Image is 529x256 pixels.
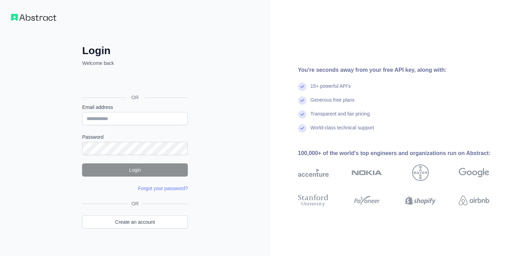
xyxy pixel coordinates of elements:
span: OR [129,200,142,207]
img: shopify [405,193,436,208]
div: Generous free plans [311,96,355,110]
img: check mark [298,96,306,105]
img: payoneer [352,193,382,208]
a: Forgot your password? [138,186,188,191]
img: bayer [412,164,429,181]
img: check mark [298,124,306,133]
span: OR [126,94,144,101]
p: Welcome back [82,60,188,67]
h2: Login [82,44,188,57]
img: google [459,164,489,181]
img: nokia [352,164,382,181]
label: Email address [82,104,188,111]
iframe: Sign in with Google Button [79,74,190,89]
img: stanford university [298,193,329,208]
div: World-class technical support [311,124,374,138]
div: 100,000+ of the world's top engineers and organizations run on Abstract: [298,149,512,157]
button: Login [82,163,188,177]
div: 15+ powerful API's [311,83,351,96]
img: check mark [298,110,306,119]
img: accenture [298,164,329,181]
img: check mark [298,83,306,91]
a: Create an account [82,215,188,229]
img: airbnb [459,193,489,208]
div: You're seconds away from your free API key, along with: [298,66,512,74]
img: Workflow [11,14,56,21]
label: Password [82,134,188,140]
div: Transparent and fair pricing [311,110,370,124]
